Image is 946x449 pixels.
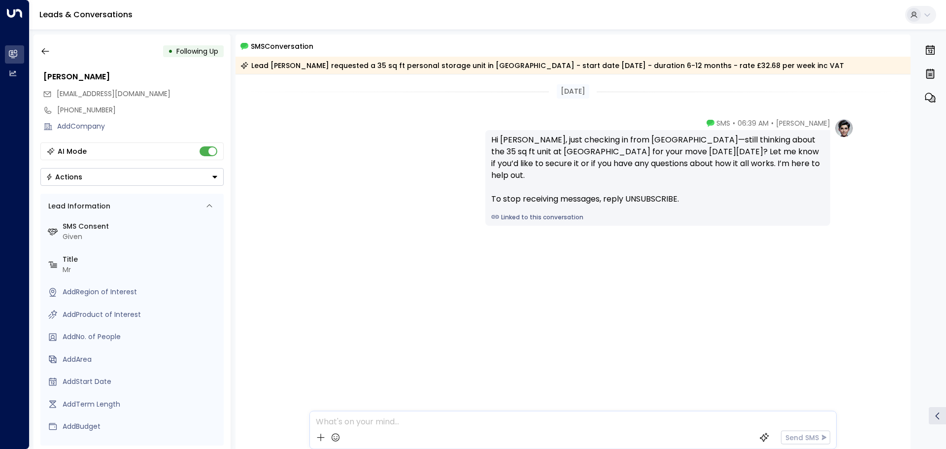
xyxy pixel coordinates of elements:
div: AddStart Date [63,377,220,387]
div: Button group with a nested menu [40,168,224,186]
span: • [733,118,735,128]
div: AddBudget [63,421,220,432]
label: Title [63,254,220,265]
div: Hi [PERSON_NAME], just checking in from [GEOGRAPHIC_DATA]—still thinking about the 35 sq ft unit ... [491,134,824,205]
button: Actions [40,168,224,186]
div: [DATE] [557,84,589,99]
span: SMS Conversation [251,40,313,52]
a: Linked to this conversation [491,213,824,222]
label: SMS Consent [63,221,220,232]
div: AI Mode [58,146,87,156]
span: jiten_mistry50@hotmail.com [57,89,170,99]
div: [PHONE_NUMBER] [57,105,224,115]
div: AddNo. of People [63,332,220,342]
div: AddProduct of Interest [63,310,220,320]
span: Following Up [176,46,218,56]
div: Actions [46,173,82,181]
span: SMS [716,118,730,128]
div: • [168,42,173,60]
span: 06:39 AM [738,118,769,128]
div: [PERSON_NAME] [43,71,224,83]
span: • [771,118,774,128]
div: AddCompany [57,121,224,132]
div: Lead [PERSON_NAME] requested a 35 sq ft personal storage unit in [GEOGRAPHIC_DATA] - start date [... [240,61,844,70]
span: [EMAIL_ADDRESS][DOMAIN_NAME] [57,89,170,99]
img: profile-logo.png [834,118,854,138]
span: [PERSON_NAME] [776,118,830,128]
a: Leads & Conversations [39,9,133,20]
div: AddTerm Length [63,399,220,410]
div: Given [63,232,220,242]
div: AddArea [63,354,220,365]
div: Lead Information [45,201,110,211]
div: AddRegion of Interest [63,287,220,297]
div: Mr [63,265,220,275]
